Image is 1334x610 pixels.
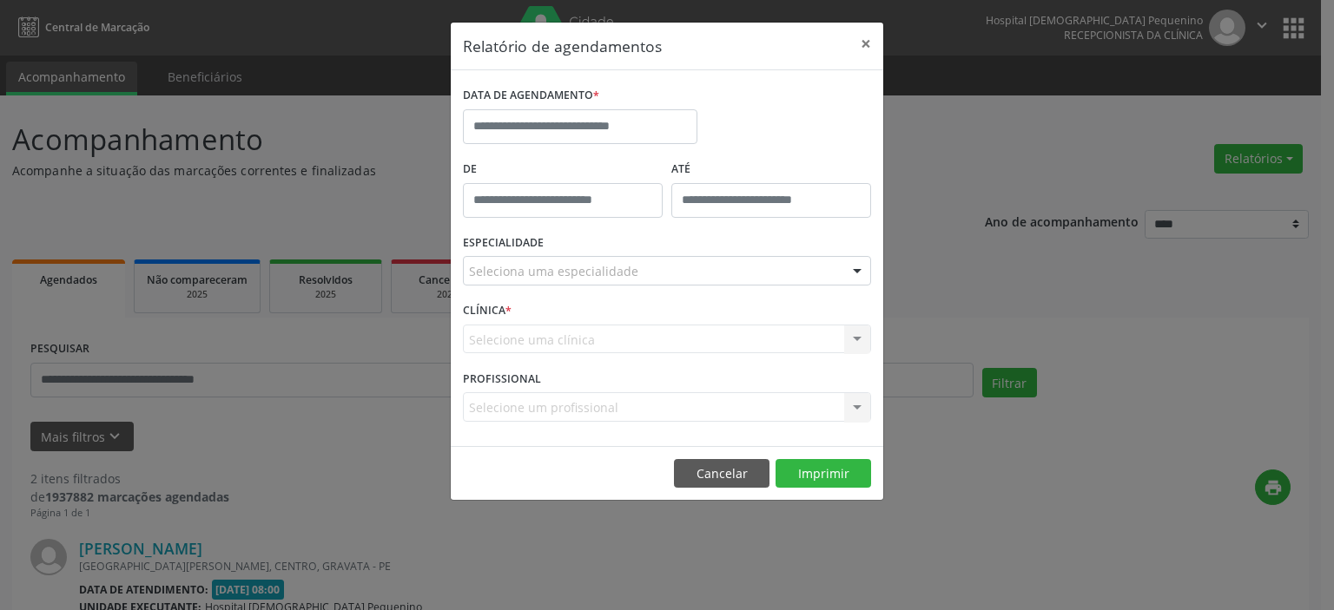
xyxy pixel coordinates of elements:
label: De [463,156,663,183]
button: Close [849,23,883,65]
label: ESPECIALIDADE [463,230,544,257]
label: PROFISSIONAL [463,365,541,392]
button: Cancelar [674,459,769,489]
label: ATÉ [671,156,871,183]
span: Seleciona uma especialidade [469,262,638,280]
button: Imprimir [776,459,871,489]
label: DATA DE AGENDAMENTO [463,82,599,109]
label: CLÍNICA [463,298,512,325]
h5: Relatório de agendamentos [463,35,662,57]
